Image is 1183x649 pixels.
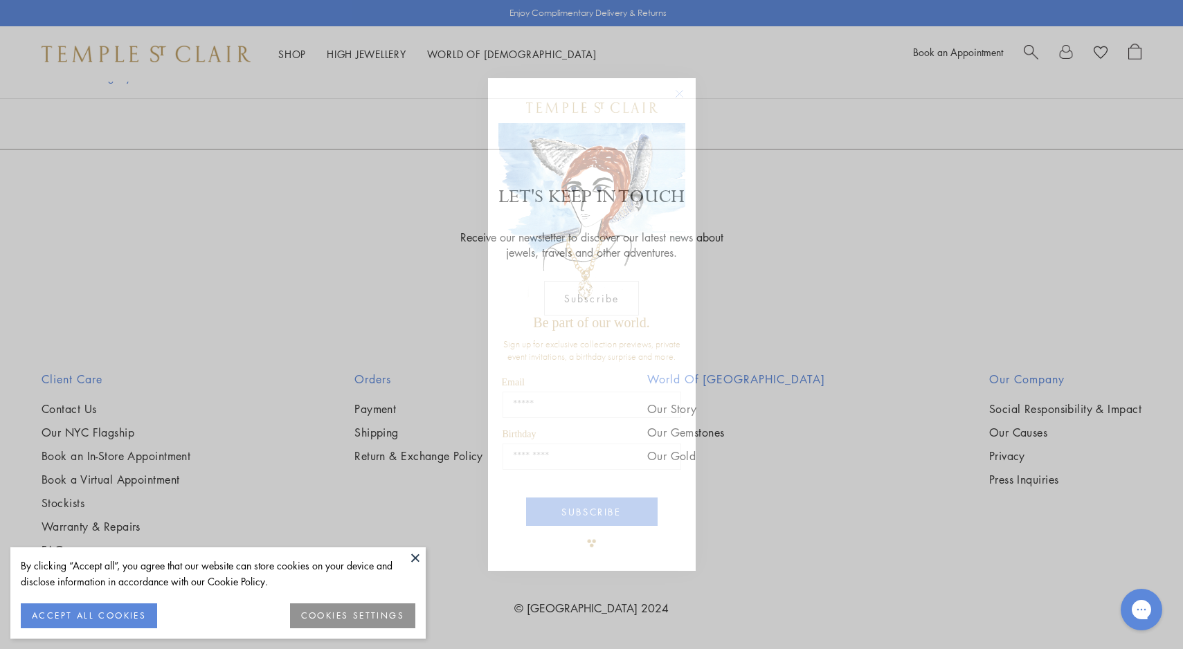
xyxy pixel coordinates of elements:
span: Sign up for exclusive collection previews, private event invitations, a birthday surprise and more. [503,338,680,363]
button: Close dialog [678,92,695,109]
span: Email [502,377,525,387]
img: Temple St. Clair [526,102,658,113]
img: TSC [578,529,606,557]
div: By clicking “Accept all”, you agree that our website can store cookies on your device and disclos... [21,558,415,589]
iframe: Gorgias live chat messenger [1114,584,1169,635]
span: Birthday [503,429,536,439]
button: ACCEPT ALL COOKIES [21,603,157,628]
button: COOKIES SETTINGS [290,603,415,628]
span: Be part of our world. [533,315,649,330]
input: Email [503,392,681,418]
button: SUBSCRIBE [526,497,658,526]
img: c4a9eb12-d91a-4d4a-8ee0-386386f4f338.jpeg [498,123,685,308]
